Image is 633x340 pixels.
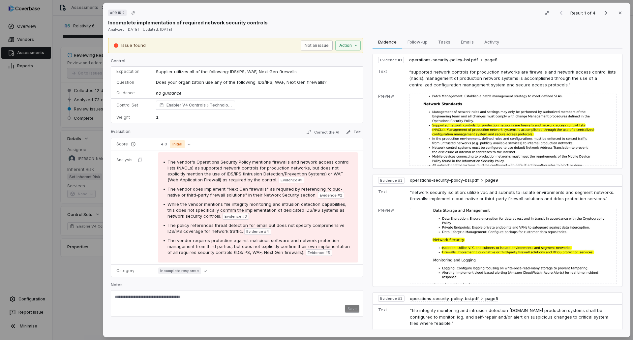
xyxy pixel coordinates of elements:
[570,9,597,16] p: Result 1 of 4
[116,103,145,108] p: Control Set
[410,208,617,284] img: 71b741e2c9434e90b275c7c0b29cd5d0_original.jpg_w1200.jpg
[225,214,247,219] span: Evidence # 3
[110,10,125,15] span: # PR.IR.2
[111,58,363,66] p: Control
[410,296,498,302] button: operations-security-policy-bsi.pdfpage5
[320,193,342,198] span: Evidence # 2
[116,115,145,120] p: Weight
[485,178,498,183] span: page 9
[373,66,407,91] td: Text
[111,129,131,137] p: Evaluation
[121,42,146,49] p: Issue found
[167,238,350,255] span: The vendor requires protection against malicious software and network protection management from ...
[410,178,498,183] button: operations-security-policy-bsi.pdfpage9
[409,57,478,63] span: operations-security-policy-bsi.pdf
[380,296,403,301] span: Evidence # 3
[166,102,232,108] span: Enabler V4 Controls Technology Infrastructure Resilience
[409,57,497,63] button: operations-security-policy-bsi.pdfpage8
[485,296,498,301] span: page 5
[343,128,363,136] button: Edit
[246,229,269,234] span: Evidence # 4
[373,186,407,205] td: Text
[167,201,347,219] span: While the vendor mentions file integrity monitoring and intrusion detection capabilities, this do...
[380,178,403,183] span: Evidence # 2
[380,57,402,63] span: Evidence # 1
[127,7,139,19] button: Copy link
[116,90,145,96] p: Guidance
[158,267,201,274] span: Incomplete response
[116,268,148,273] p: Category
[156,79,327,85] span: Does your organization use any of the following: IDS/IPS, WAF, Next Gen firewalls?
[158,140,193,148] button: 4.0Initial
[373,91,407,169] td: Preview
[410,308,608,326] span: “file integrity monitoring and intrusion detection [DOMAIN_NAME] production systems shall be conf...
[170,140,185,148] span: Initial
[167,223,345,234] span: The policy references threat detection for email but does not specify comprehensive IDS/IPS cover...
[409,94,617,166] img: be9910c4a2e743d080ac8005d950e9ee_original.jpg_w1200.jpg
[410,296,479,301] span: operations-security-policy-bsi.pdf
[156,69,297,74] span: Supplier utilizes all of the following: IDS/IPS, WAF, Next Gen firewalls
[485,57,497,63] span: page 8
[410,190,614,201] span: “network security isolation: utilize vpc and subnets to isolate environments and segment networks...
[156,90,181,96] span: no guidance
[167,159,349,182] span: The vendor's Operations Security Policy mentions firewalls and network access control lists (NACL...
[143,27,172,32] span: Updated: [DATE]
[308,250,330,255] span: Evidence # 5
[373,305,407,330] td: Text
[304,128,342,136] button: Correct the AI
[301,41,333,50] button: Not an issue
[436,38,453,46] span: Tasks
[167,186,343,198] span: The vendor does implement "Next Gen firewalls" as required by referencing "cloud-native or third-...
[482,38,502,46] span: Activity
[108,19,268,26] p: Incomplete implementation of required network security controls
[405,38,430,46] span: Follow-up
[410,178,479,183] span: operations-security-policy-bsi.pdf
[108,27,139,32] span: Analyzed: [DATE]
[376,38,399,46] span: Evidence
[281,177,302,183] span: Evidence # 1
[156,114,159,120] span: 1
[335,41,361,50] button: Action
[116,80,145,85] p: Question
[116,69,145,74] p: Expectation
[111,282,363,290] p: Notes
[373,205,407,287] td: Preview
[116,157,133,163] p: Analysis
[599,9,613,17] button: Next result
[409,69,616,87] span: “supported network controls for production networks are firewalls and network access control list...
[458,38,476,46] span: Emails
[116,141,148,147] p: Score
